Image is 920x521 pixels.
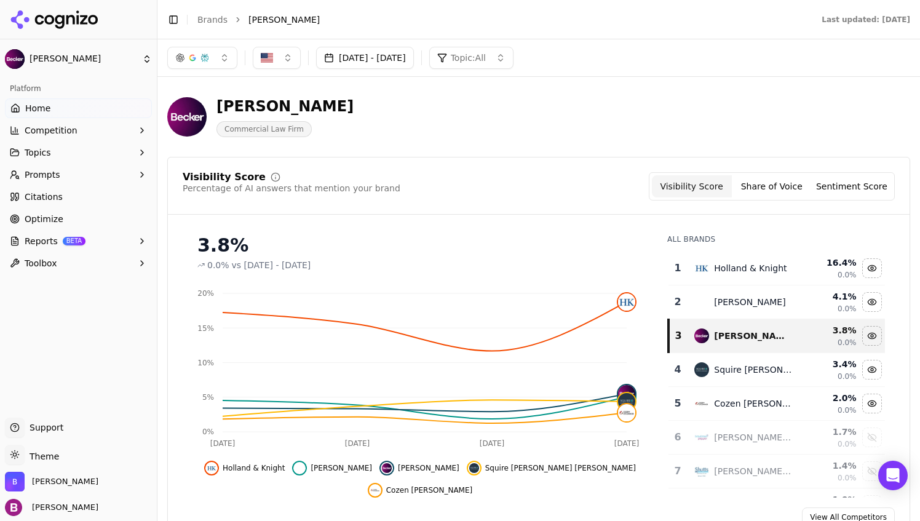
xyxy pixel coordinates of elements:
[862,428,882,447] button: Show troutman pepper data
[838,372,857,381] span: 0.0%
[292,461,372,475] button: Hide duane morris data
[27,502,98,513] span: [PERSON_NAME]
[668,319,885,353] tr: 3becker[PERSON_NAME]3.8%0.0%Hide becker data
[862,258,882,278] button: Hide holland & knight data
[5,79,152,98] div: Platform
[311,463,372,473] span: [PERSON_NAME]
[862,461,882,481] button: Show shutts bowen data
[25,146,51,159] span: Topics
[485,463,636,473] span: Squire [PERSON_NAME] [PERSON_NAME]
[822,15,910,25] div: Last updated: [DATE]
[694,362,709,377] img: squire patton boggs
[197,234,643,257] div: 3.8%
[838,473,857,483] span: 0.0%
[368,483,473,498] button: Hide cozen o'connor data
[5,209,152,229] a: Optimize
[714,397,791,410] div: Cozen [PERSON_NAME]
[232,259,311,271] span: vs [DATE] - [DATE]
[618,293,635,311] img: holland & knight
[652,175,732,197] button: Visibility Score
[202,393,214,402] tspan: 5%
[667,234,885,244] div: All Brands
[204,461,285,475] button: Hide holland & knight data
[732,175,812,197] button: Share of Voice
[614,439,640,448] tspan: [DATE]
[25,169,60,181] span: Prompts
[668,285,885,319] tr: 2duane morris[PERSON_NAME]4.1%0.0%Hide duane morris data
[694,328,709,343] img: becker
[25,257,57,269] span: Toolbox
[197,14,797,26] nav: breadcrumb
[5,499,98,516] button: Open user button
[862,495,882,515] button: Show gray robinson data
[838,439,857,449] span: 0.0%
[668,421,885,455] tr: 6troutman pepper[PERSON_NAME] Pepper1.7%0.0%Show troutman pepper data
[469,463,479,473] img: squire patton boggs
[694,464,709,479] img: shutts bowen
[714,262,787,274] div: Holland & Knight
[197,289,214,298] tspan: 20%
[467,461,636,475] button: Hide squire patton boggs data
[5,472,25,491] img: Becker
[694,295,709,309] img: duane morris
[5,165,152,185] button: Prompts
[668,455,885,488] tr: 7shutts bowen[PERSON_NAME] [PERSON_NAME]1.4%0.0%Show shutts bowen data
[618,404,635,421] img: cozen o'connor
[673,430,682,445] div: 6
[801,257,856,269] div: 16.4 %
[618,385,635,402] img: becker
[25,235,58,247] span: Reports
[862,292,882,312] button: Hide duane morris data
[862,326,882,346] button: Hide becker data
[862,360,882,380] button: Hide squire patton boggs data
[5,187,152,207] a: Citations
[801,493,856,506] div: 1.0 %
[32,476,98,487] span: Becker
[451,52,486,64] span: Topic: All
[480,439,505,448] tspan: [DATE]
[30,54,137,65] span: [PERSON_NAME]
[668,353,885,387] tr: 4squire patton boggsSquire [PERSON_NAME] [PERSON_NAME]3.4%0.0%Hide squire patton boggs data
[398,463,459,473] span: [PERSON_NAME]
[197,324,214,333] tspan: 15%
[801,324,856,336] div: 3.8 %
[838,405,857,415] span: 0.0%
[801,290,856,303] div: 4.1 %
[210,439,236,448] tspan: [DATE]
[167,97,207,137] img: Becker
[25,102,50,114] span: Home
[295,463,304,473] img: duane morris
[673,396,682,411] div: 5
[878,461,908,490] div: Open Intercom Messenger
[673,362,682,377] div: 4
[801,426,856,438] div: 1.7 %
[5,143,152,162] button: Topics
[5,231,152,251] button: ReportsBETA
[694,396,709,411] img: cozen o'connor
[5,121,152,140] button: Competition
[5,49,25,69] img: Becker
[25,191,63,203] span: Citations
[197,359,214,367] tspan: 10%
[5,98,152,118] a: Home
[675,328,682,343] div: 3
[370,485,380,495] img: cozen o'connor
[5,499,22,516] img: Becker
[801,358,856,370] div: 3.4 %
[207,259,229,271] span: 0.0%
[838,304,857,314] span: 0.0%
[838,270,857,280] span: 0.0%
[668,252,885,285] tr: 1holland & knightHolland & Knight16.4%0.0%Hide holland & knight data
[316,47,414,69] button: [DATE] - [DATE]
[183,172,266,182] div: Visibility Score
[25,421,63,434] span: Support
[386,485,473,495] span: Cozen [PERSON_NAME]
[673,295,682,309] div: 2
[5,253,152,273] button: Toolbox
[25,124,77,137] span: Competition
[801,392,856,404] div: 2.0 %
[714,465,791,477] div: [PERSON_NAME] [PERSON_NAME]
[801,459,856,472] div: 1.4 %
[673,261,682,276] div: 1
[379,461,459,475] button: Hide becker data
